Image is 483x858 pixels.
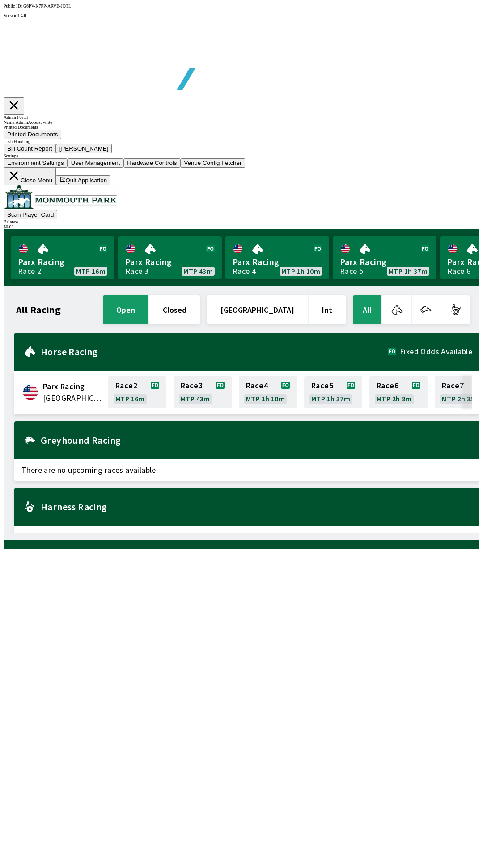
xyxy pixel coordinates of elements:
span: Race 5 [311,382,333,389]
span: MTP 2h 35m [442,395,481,402]
a: Race4MTP 1h 10m [239,376,297,408]
a: Race6MTP 2h 8m [369,376,428,408]
img: global tote logo [24,18,281,112]
div: Race 4 [233,268,256,275]
h2: Horse Racing [41,348,388,355]
span: Race 6 [377,382,398,389]
div: Public ID: [4,4,479,8]
div: Version 1.4.0 [4,13,479,18]
div: Race 3 [125,268,148,275]
h2: Harness Racing [41,503,472,510]
div: Settings [4,153,479,158]
button: Close Menu [4,168,56,185]
h2: Greyhound Racing [41,437,472,444]
span: Race 7 [442,382,464,389]
div: Balance [4,219,479,224]
span: Race 2 [115,382,137,389]
a: Parx RacingRace 3MTP 43m [118,236,222,279]
a: Race2MTP 16m [108,376,166,408]
span: Parx Racing [43,381,103,392]
button: Scan Player Card [4,210,57,219]
span: MTP 16m [115,395,145,402]
div: $ 0.00 [4,224,479,229]
h1: All Racing [16,306,61,313]
button: closed [149,295,200,324]
button: Environment Settings [4,158,68,168]
button: Quit Application [56,175,110,185]
span: G6PV-K7PP-ARVE-JQTL [23,4,71,8]
button: Venue Config Fetcher [180,158,245,168]
span: Parx Racing [125,256,215,268]
div: Admin Portal [4,115,479,120]
span: MTP 2h 8m [377,395,412,402]
span: MTP 43m [181,395,210,402]
span: MTP 1h 37m [311,395,350,402]
span: MTP 16m [76,268,106,275]
a: Race5MTP 1h 37m [304,376,362,408]
div: Race 6 [447,268,470,275]
button: Int [309,295,346,324]
span: There are no upcoming races available. [14,459,479,481]
span: Race 3 [181,382,203,389]
span: MTP 1h 10m [246,395,285,402]
div: Race 5 [340,268,363,275]
button: Hardware Controls [123,158,180,168]
button: [PERSON_NAME] [56,144,112,153]
span: MTP 43m [183,268,213,275]
button: All [353,295,381,324]
button: Bill Count Report [4,144,56,153]
div: Race 2 [18,268,41,275]
div: Name: Admin Access: write [4,120,479,125]
span: There are no upcoming races available. [14,526,479,547]
a: Parx RacingRace 5MTP 1h 37m [333,236,436,279]
span: Parx Racing [233,256,322,268]
button: User Management [68,158,124,168]
div: Printed Documents [4,125,479,130]
span: MTP 1h 37m [389,268,428,275]
a: Parx RacingRace 4MTP 1h 10m [225,236,329,279]
div: Cash Handling [4,139,479,144]
button: open [103,295,148,324]
span: Fixed Odds Available [400,348,472,355]
span: Race 4 [246,382,268,389]
span: MTP 1h 10m [281,268,320,275]
a: Race3MTP 43m [174,376,232,408]
button: Printed Documents [4,130,61,139]
span: Parx Racing [18,256,107,268]
a: Parx RacingRace 2MTP 16m [11,236,114,279]
img: venue logo [4,185,117,209]
span: United States [43,392,103,404]
span: Parx Racing [340,256,429,268]
button: [GEOGRAPHIC_DATA] [207,295,308,324]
